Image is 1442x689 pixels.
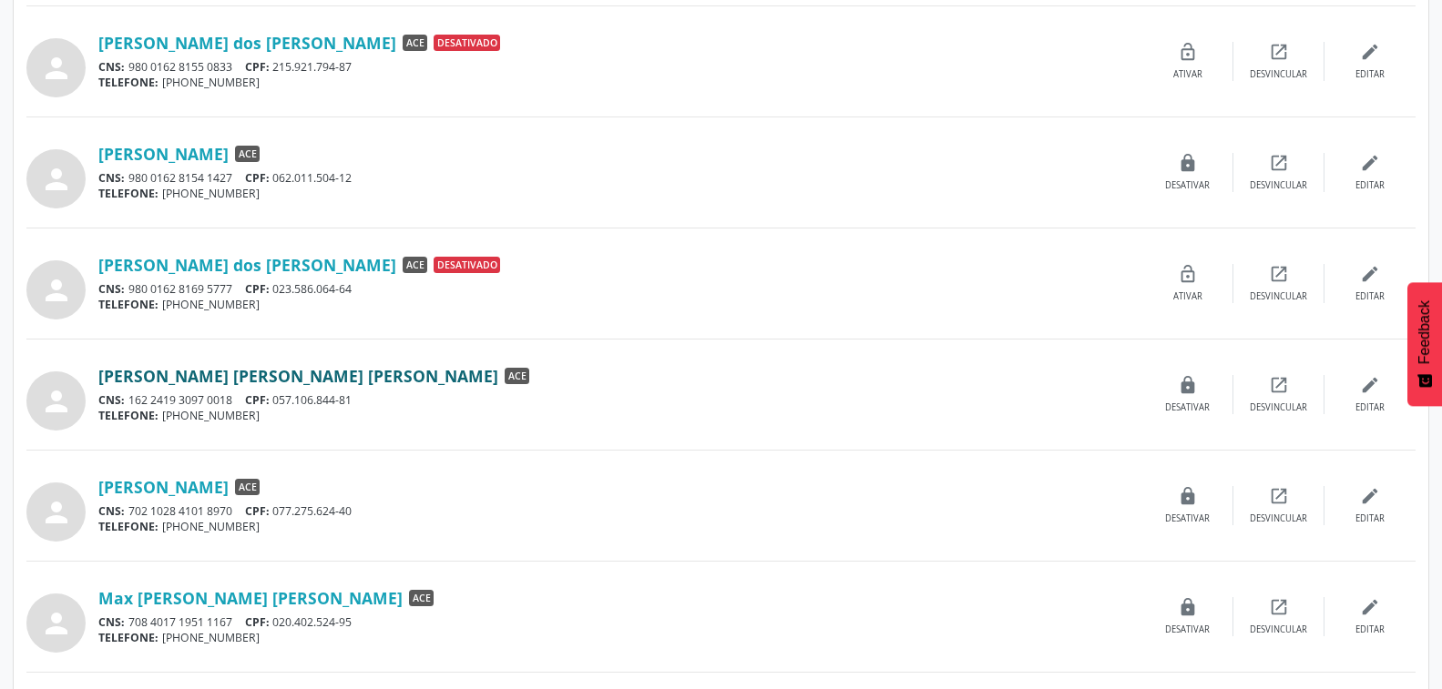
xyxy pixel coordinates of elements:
i: person [40,163,73,196]
div: Editar [1355,623,1385,636]
i: open_in_new [1269,153,1289,173]
span: CPF: [245,392,270,408]
a: [PERSON_NAME] dos [PERSON_NAME] [98,255,396,275]
div: Desativar [1165,401,1210,414]
i: person [40,385,73,418]
a: [PERSON_NAME] [98,477,229,497]
span: TELEFONE: [98,297,159,312]
span: CNS: [98,59,125,75]
div: 980 0162 8154 1427 062.011.504-12 [98,170,1142,186]
i: lock [1178,486,1198,506]
a: [PERSON_NAME] [98,144,229,164]
span: CPF: [245,614,270,630]
i: edit [1360,42,1380,62]
i: lock [1178,153,1198,173]
div: 702 1028 4101 8970 077.275.624-40 [98,503,1142,519]
i: open_in_new [1269,597,1289,617]
div: [PHONE_NUMBER] [98,630,1142,645]
span: ACE [505,368,529,384]
div: Ativar [1173,68,1202,81]
span: CNS: [98,503,125,519]
div: Desvincular [1250,68,1307,81]
span: CPF: [245,281,270,297]
div: Editar [1355,512,1385,525]
div: Desativar [1165,623,1210,636]
div: 708 4017 1951 1167 020.402.524-95 [98,614,1142,630]
span: ACE [403,257,427,273]
span: CNS: [98,281,125,297]
i: lock [1178,597,1198,617]
span: CNS: [98,392,125,408]
span: Feedback [1416,300,1433,364]
span: ACE [409,590,434,606]
span: ACE [235,479,260,495]
div: [PHONE_NUMBER] [98,519,1142,534]
i: open_in_new [1269,42,1289,62]
i: person [40,496,73,529]
div: Editar [1355,68,1385,81]
div: [PHONE_NUMBER] [98,297,1142,312]
span: CNS: [98,614,125,630]
div: Desvincular [1250,512,1307,525]
i: open_in_new [1269,486,1289,506]
div: [PHONE_NUMBER] [98,408,1142,423]
span: CNS: [98,170,125,186]
span: TELEFONE: [98,630,159,645]
span: Desativado [434,35,500,51]
span: ACE [235,146,260,162]
a: [PERSON_NAME] [PERSON_NAME] [PERSON_NAME] [98,366,498,386]
i: edit [1360,597,1380,617]
span: TELEFONE: [98,186,159,201]
div: [PHONE_NUMBER] [98,186,1142,201]
div: 980 0162 8169 5777 023.586.064-64 [98,281,1142,297]
i: edit [1360,375,1380,395]
span: CPF: [245,503,270,519]
div: Editar [1355,179,1385,192]
div: [PHONE_NUMBER] [98,75,1142,90]
div: Desvincular [1250,179,1307,192]
span: CPF: [245,59,270,75]
i: open_in_new [1269,375,1289,395]
span: TELEFONE: [98,408,159,423]
i: edit [1360,486,1380,506]
i: lock [1178,375,1198,395]
div: 980 0162 8155 0833 215.921.794-87 [98,59,1142,75]
i: edit [1360,264,1380,284]
i: open_in_new [1269,264,1289,284]
div: Ativar [1173,290,1202,303]
a: [PERSON_NAME] dos [PERSON_NAME] [98,33,396,53]
div: Desvincular [1250,623,1307,636]
i: person [40,52,73,85]
i: edit [1360,153,1380,173]
i: lock_open [1178,42,1198,62]
div: Desativar [1165,512,1210,525]
div: 162 2419 3097 0018 057.106.844-81 [98,392,1142,408]
span: Desativado [434,257,500,273]
span: TELEFONE: [98,75,159,90]
div: Editar [1355,401,1385,414]
i: person [40,274,73,307]
div: Desvincular [1250,290,1307,303]
button: Feedback - Mostrar pesquisa [1407,282,1442,406]
i: lock_open [1178,264,1198,284]
div: Editar [1355,290,1385,303]
div: Desativar [1165,179,1210,192]
span: ACE [403,35,427,51]
div: Desvincular [1250,401,1307,414]
a: Max [PERSON_NAME] [PERSON_NAME] [98,588,403,608]
span: TELEFONE: [98,519,159,534]
span: CPF: [245,170,270,186]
